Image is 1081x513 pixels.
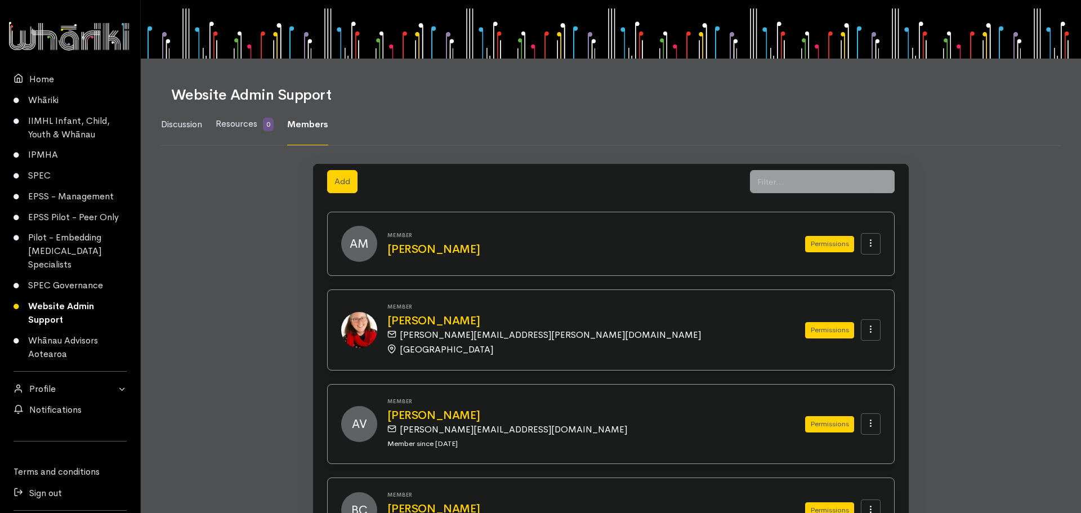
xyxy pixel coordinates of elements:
[216,104,274,145] a: Resources 0
[387,327,771,342] div: [PERSON_NAME][EMAIL_ADDRESS][PERSON_NAME][DOMAIN_NAME]
[387,342,771,356] div: [GEOGRAPHIC_DATA]
[216,118,257,130] span: Resources
[387,409,778,422] a: [PERSON_NAME]
[387,232,778,238] h6: Member
[387,492,778,498] h6: Member
[287,104,328,145] a: Members
[387,243,778,256] a: [PERSON_NAME]
[171,87,1047,104] h1: Website Admin Support
[387,304,778,310] h6: Member
[750,170,872,193] input: Filter...
[327,170,358,193] button: Add
[263,118,274,131] span: 0
[341,406,377,442] span: AV
[387,422,771,436] div: [PERSON_NAME][EMAIL_ADDRESS][DOMAIN_NAME]
[161,104,202,145] a: Discussion
[805,416,854,432] button: Permissions
[387,315,778,327] a: [PERSON_NAME]
[387,439,458,448] small: Member since [DATE]
[387,398,778,404] h6: Member
[287,118,328,130] span: Members
[805,322,854,338] button: Permissions
[341,312,377,348] img: 15782bc6-c9f9-43da-95fa-31efb28dd7b0.jpg
[161,118,202,130] span: Discussion
[805,236,854,252] button: Permissions
[341,226,377,262] span: AM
